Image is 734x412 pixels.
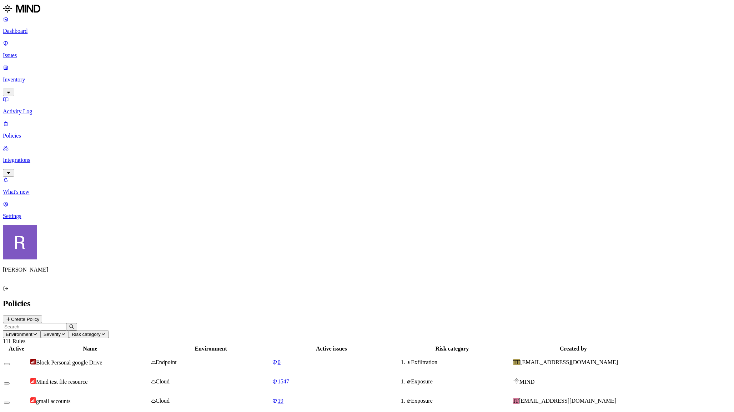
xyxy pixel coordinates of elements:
img: MIND [3,3,40,14]
a: Integrations [3,145,731,175]
img: mind-logo-icon.svg [513,378,519,384]
span: 19 [278,398,283,404]
a: Activity Log [3,96,731,115]
span: IT [513,398,519,404]
span: Cloud [156,378,170,384]
a: Settings [3,201,731,219]
span: gmail accounts [36,398,70,404]
div: Name [30,346,150,352]
p: Integrations [3,157,731,163]
p: Inventory [3,76,731,83]
span: MIND [519,379,535,385]
a: Dashboard [3,16,731,34]
button: Create Policy [3,316,42,323]
span: Endpoint [156,359,177,365]
span: Environment [6,332,32,337]
img: Rich Thompson [3,225,37,259]
span: 0 [278,359,281,365]
span: Mind test file resource [36,379,87,385]
h2: Policies [3,299,731,308]
a: 1547 [272,378,391,385]
p: Settings [3,213,731,219]
span: 111 Rules [3,338,25,344]
a: What's new [3,177,731,195]
p: Dashboard [3,28,731,34]
div: Risk category [392,346,512,352]
div: Exposure [407,398,512,404]
span: 1547 [278,378,289,384]
div: Environment [151,346,271,352]
p: Policies [3,133,731,139]
a: Inventory [3,64,731,95]
span: Risk category [72,332,101,337]
div: Exfiltration [407,359,512,366]
p: What's new [3,189,731,195]
span: [EMAIL_ADDRESS][DOMAIN_NAME] [519,398,617,404]
a: 19 [272,398,391,404]
div: Exposure [407,378,512,385]
img: severity-high.svg [30,378,36,384]
span: Severity [44,332,61,337]
div: Active issues [272,346,391,352]
a: Issues [3,40,731,59]
input: Search [3,323,66,331]
span: Cloud [156,398,170,404]
a: MIND [3,3,731,16]
p: Activity Log [3,108,731,115]
a: 0 [272,359,391,366]
span: TE [513,359,521,365]
p: Issues [3,52,731,59]
img: severity-high.svg [30,397,36,403]
img: severity-critical.svg [30,359,36,364]
div: Active [4,346,29,352]
div: Created by [513,346,633,352]
span: Block Personal google Drive [36,359,102,366]
span: [EMAIL_ADDRESS][DOMAIN_NAME] [520,359,618,365]
a: Policies [3,120,731,139]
